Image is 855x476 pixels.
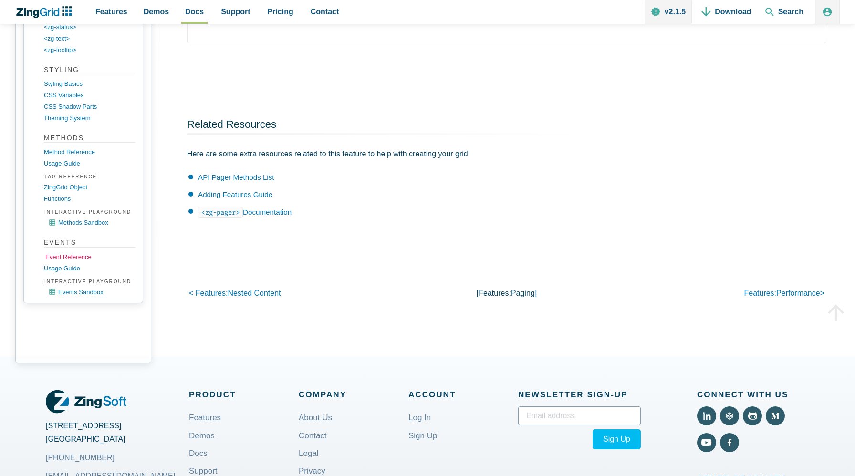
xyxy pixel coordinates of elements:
[44,21,135,33] a: <zg-status>
[44,182,135,193] a: ZingGrid object
[46,451,115,464] a: [PHONE_NUMBER]
[95,5,127,18] span: Features
[198,207,243,218] code: <zg-pager>
[268,5,293,18] span: Pricing
[299,406,332,429] a: About Us
[189,406,221,429] a: Features
[228,289,281,297] span: nested content
[44,146,135,158] a: Method Reference
[189,289,281,297] a: < features:nested content
[518,388,641,402] span: Newsletter Sign‑up
[44,238,135,247] strong: Events
[42,208,135,217] span: Interactive Playground
[44,90,135,101] a: CSS Variables
[46,419,189,464] address: [STREET_ADDRESS] [GEOGRAPHIC_DATA]
[299,388,408,402] span: Company
[50,287,135,298] a: Events Sandbox
[697,388,809,402] span: Connect With Us
[45,251,136,263] a: Event Reference
[518,406,641,425] input: Email address
[408,406,431,429] a: Log In
[46,388,126,415] a: ZingGrid Logo
[44,44,135,56] a: <zg-tooltip>
[593,429,641,449] button: Sign Up
[189,388,299,402] span: Product
[44,263,135,274] a: Usage Guide
[44,113,135,124] a: theming system
[189,424,215,447] a: Demos
[44,134,135,143] strong: Methods
[697,406,716,425] a: View LinkedIn (External)
[42,278,135,286] span: Interactive Playground
[58,289,104,296] span: Events Sandbox
[144,5,169,18] span: Demos
[720,433,739,452] a: View Facebook (External)
[720,406,739,425] a: View Code Pen (External)
[44,78,135,90] a: Styling Basics
[744,289,824,297] a: features:performance>
[44,33,135,44] a: <zg-text>
[697,433,716,452] a: View YouTube (External)
[44,193,135,205] a: functions
[189,442,208,465] a: Docs
[766,406,785,425] a: View Medium (External)
[42,173,135,181] span: Tag Reference
[221,5,250,18] span: Support
[198,208,292,216] a: <zg-pager>Documentation
[299,442,319,465] a: Legal
[311,5,339,18] span: Contact
[44,65,135,74] strong: Styling
[58,219,108,226] span: Methods Sandbox
[187,147,587,160] p: Here are some extra resources related to this feature to help with creating your grid:
[198,173,274,181] a: API Pager Methods List
[15,6,77,18] a: ZingChart Logo. Click to return to the homepage
[44,158,135,169] a: Usage Guide
[511,289,535,297] span: paging
[299,424,327,447] a: Contact
[50,217,135,228] a: Methods Sandbox
[187,118,276,130] a: Related Resources
[401,287,613,300] p: [features: ]
[185,5,204,18] span: Docs
[198,190,272,198] a: Adding Features Guide
[408,388,518,402] span: Account
[44,101,135,113] a: CSS shadow parts
[743,406,762,425] a: View Github (External)
[776,289,820,297] span: performance
[408,424,437,447] a: Sign Up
